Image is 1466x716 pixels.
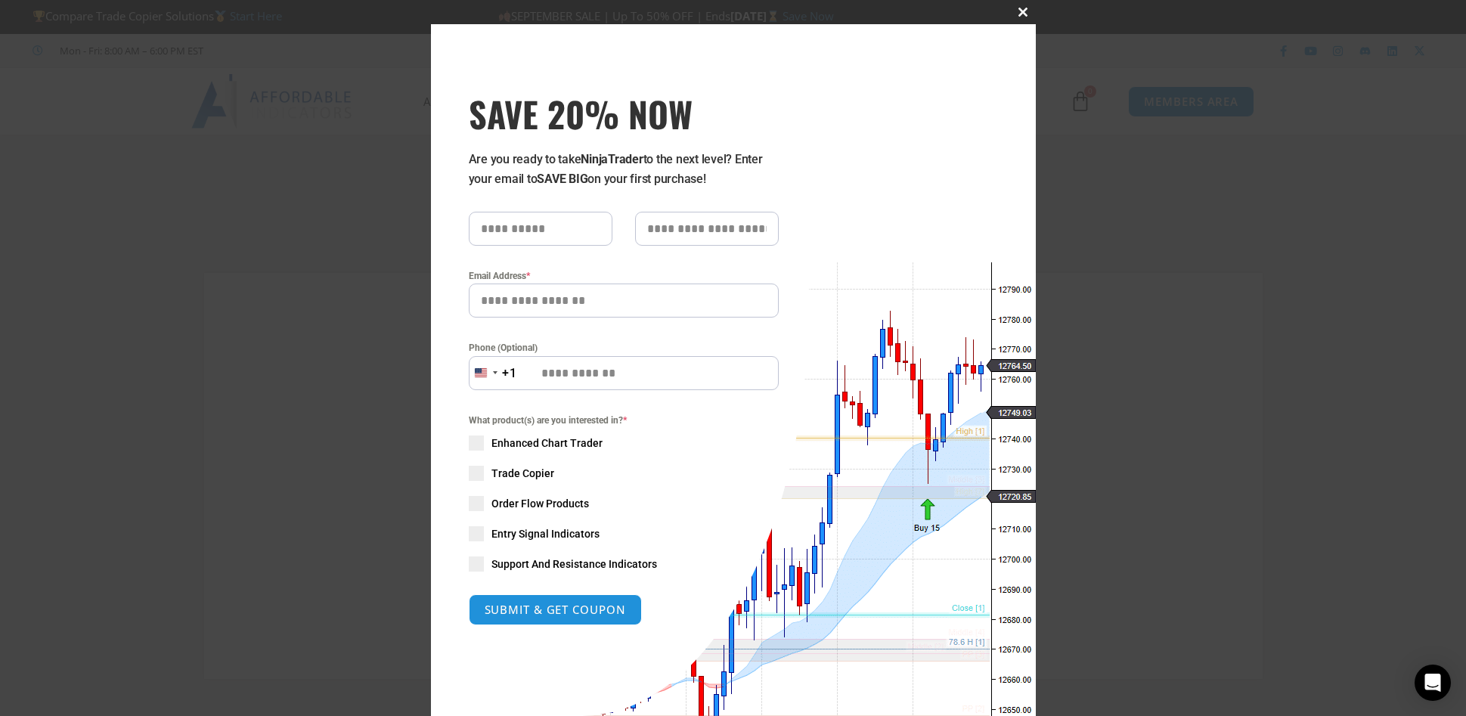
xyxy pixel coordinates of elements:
label: Enhanced Chart Trader [469,435,779,451]
div: +1 [502,364,517,383]
p: Are you ready to take to the next level? Enter your email to on your first purchase! [469,150,779,189]
strong: NinjaTrader [581,152,643,166]
span: Order Flow Products [491,496,589,511]
label: Support And Resistance Indicators [469,556,779,572]
strong: SAVE BIG [537,172,587,186]
label: Phone (Optional) [469,340,779,355]
span: What product(s) are you interested in? [469,413,779,428]
label: Entry Signal Indicators [469,526,779,541]
span: Trade Copier [491,466,554,481]
span: Support And Resistance Indicators [491,556,657,572]
div: Open Intercom Messenger [1415,665,1451,701]
span: Entry Signal Indicators [491,526,600,541]
span: SAVE 20% NOW [469,92,779,135]
label: Order Flow Products [469,496,779,511]
button: SUBMIT & GET COUPON [469,594,642,625]
label: Email Address [469,268,779,284]
button: Selected country [469,356,517,390]
span: Enhanced Chart Trader [491,435,603,451]
label: Trade Copier [469,466,779,481]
